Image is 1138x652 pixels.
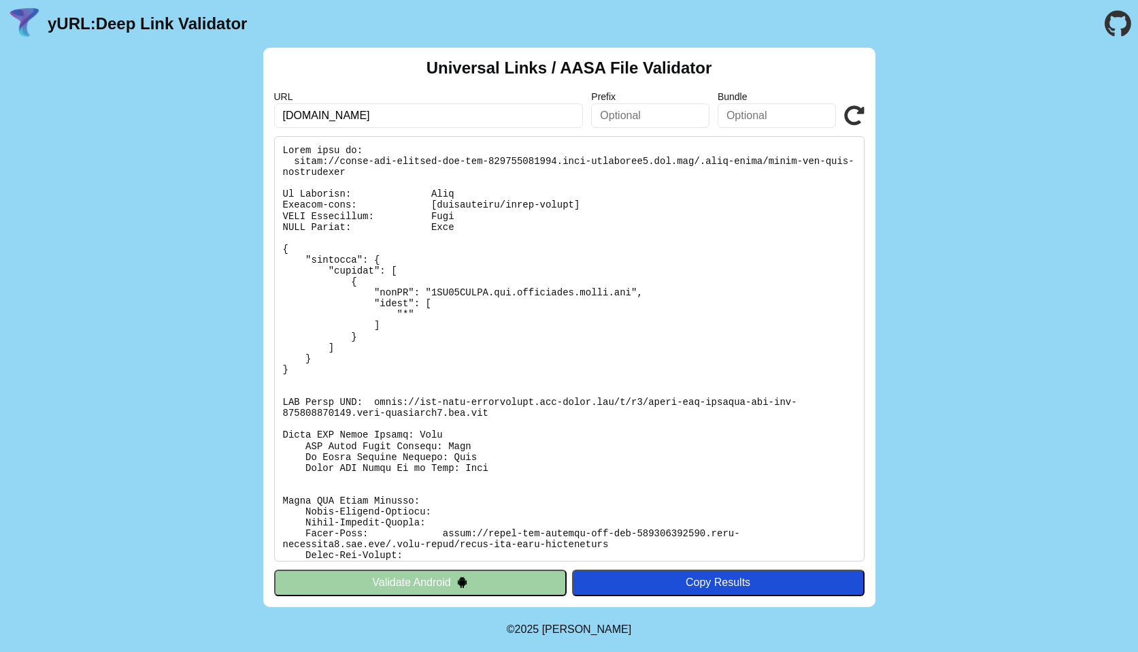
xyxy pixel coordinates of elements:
img: droidIcon.svg [456,576,468,588]
label: Prefix [591,91,709,102]
label: Bundle [718,91,836,102]
footer: © [507,607,631,652]
span: 2025 [515,623,539,635]
button: Validate Android [274,570,567,596]
input: Required [274,103,584,128]
img: yURL Logo [7,6,42,42]
a: yURL:Deep Link Validator [48,14,247,33]
input: Optional [591,103,709,128]
a: Michael Ibragimchayev's Personal Site [542,623,632,635]
div: Copy Results [579,576,858,589]
label: URL [274,91,584,102]
button: Copy Results [572,570,865,596]
input: Optional [718,103,836,128]
h2: Universal Links / AASA File Validator [426,59,712,78]
pre: Lorem ipsu do: sitam://conse-adi-elitsed-doe-tem-829755081994.inci-utlaboree5.dol.mag/.aliq-enima... [274,136,865,561]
